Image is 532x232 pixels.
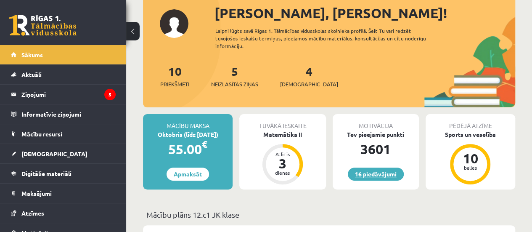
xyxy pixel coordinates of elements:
div: 3601 [333,139,419,159]
p: Mācību plāns 12.c1 JK klase [146,209,512,220]
div: [PERSON_NAME], [PERSON_NAME]! [214,3,515,23]
div: 10 [458,152,483,165]
a: Atzīmes [11,203,116,223]
a: 4[DEMOGRAPHIC_DATA] [280,64,338,88]
div: 55.00 [143,139,233,159]
div: Tev pieejamie punkti [333,130,419,139]
div: Pēdējā atzīme [426,114,515,130]
a: Sākums [11,45,116,64]
a: Informatīvie ziņojumi [11,104,116,124]
legend: Ziņojumi [21,85,116,104]
span: € [202,138,207,150]
div: Motivācija [333,114,419,130]
div: Sports un veselība [426,130,515,139]
a: Rīgas 1. Tālmācības vidusskola [9,15,77,36]
div: 3 [270,157,295,170]
span: Neizlasītās ziņas [211,80,258,88]
a: 5Neizlasītās ziņas [211,64,258,88]
span: Aktuāli [21,71,42,78]
div: Atlicis [270,152,295,157]
div: Oktobris (līdz [DATE]) [143,130,233,139]
span: Mācību resursi [21,130,62,138]
legend: Maksājumi [21,184,116,203]
a: Maksājumi [11,184,116,203]
div: Tuvākā ieskaite [239,114,326,130]
a: [DEMOGRAPHIC_DATA] [11,144,116,163]
span: [DEMOGRAPHIC_DATA] [280,80,338,88]
div: Mācību maksa [143,114,233,130]
a: Aktuāli [11,65,116,84]
legend: Informatīvie ziņojumi [21,104,116,124]
div: Laipni lūgts savā Rīgas 1. Tālmācības vidusskolas skolnieka profilā. Šeit Tu vari redzēt tuvojošo... [215,27,439,50]
a: Ziņojumi5 [11,85,116,104]
a: Mācību resursi [11,124,116,144]
div: balles [458,165,483,170]
a: Matemātika II Atlicis 3 dienas [239,130,326,186]
a: Sports un veselība 10 balles [426,130,515,186]
div: Matemātika II [239,130,326,139]
a: 16 piedāvājumi [348,168,404,181]
i: 5 [104,89,116,100]
span: Digitālie materiāli [21,170,71,177]
a: Apmaksāt [167,168,209,181]
span: Priekšmeti [160,80,189,88]
a: Digitālie materiāli [11,164,116,183]
div: dienas [270,170,295,175]
a: 10Priekšmeti [160,64,189,88]
span: Atzīmes [21,209,44,217]
span: Sākums [21,51,43,59]
span: [DEMOGRAPHIC_DATA] [21,150,87,157]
